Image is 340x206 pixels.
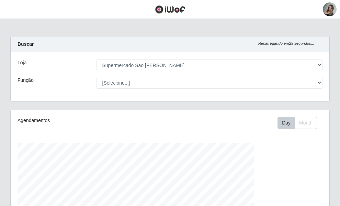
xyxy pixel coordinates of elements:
[277,117,295,129] button: Day
[258,41,314,45] i: Recarregando em 29 segundos...
[277,117,317,129] div: First group
[18,41,34,47] strong: Buscar
[18,77,34,84] label: Função
[18,59,26,66] label: Loja
[295,117,317,129] button: Month
[155,5,185,14] img: CoreUI Logo
[277,117,322,129] div: Toolbar with button groups
[18,117,139,124] div: Agendamentos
